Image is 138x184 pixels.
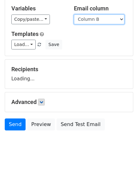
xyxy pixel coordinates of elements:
[11,40,36,49] a: Load...
[27,118,55,130] a: Preview
[11,5,64,12] h5: Variables
[5,118,26,130] a: Send
[106,154,138,184] iframe: Chat Widget
[11,66,127,73] h5: Recipients
[11,66,127,82] div: Loading...
[11,14,50,24] a: Copy/paste...
[11,99,127,106] h5: Advanced
[57,118,105,130] a: Send Test Email
[11,31,39,37] a: Templates
[74,5,127,12] h5: Email column
[45,40,62,49] button: Save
